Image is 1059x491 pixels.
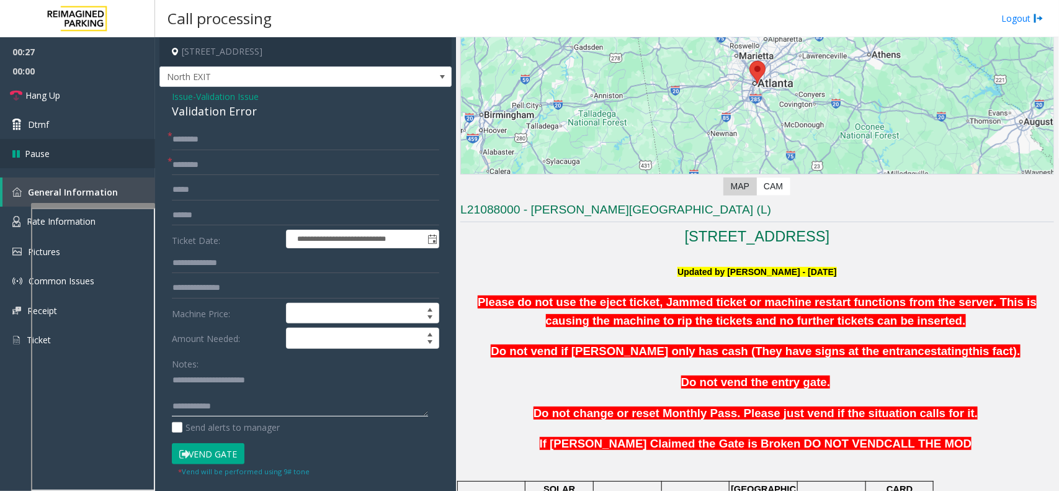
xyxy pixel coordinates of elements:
[969,345,1014,358] span: this fact
[28,118,49,131] span: Dtmf
[172,103,439,120] div: Validation Error
[540,437,885,450] span: If [PERSON_NAME] Claimed the Gate is Broken DO NOT VEND
[172,90,193,103] span: Issue
[27,305,57,317] span: Receipt
[478,295,1037,327] b: Please do not use the eject ticket, Jammed ticket or machine restart functions from the server. T...
[723,178,757,196] label: Map
[756,178,790,196] label: CAM
[685,228,830,245] a: [STREET_ADDRESS]
[421,338,439,348] span: Decrease value
[12,276,22,286] img: 'icon'
[28,186,118,198] span: General Information
[1001,12,1043,25] a: Logout
[12,216,20,227] img: 'icon'
[172,421,280,434] label: Send alerts to manager
[931,345,969,358] span: stating
[460,202,1054,222] h3: L21088000 - [PERSON_NAME][GEOGRAPHIC_DATA] (L)
[28,246,60,258] span: Pictures
[27,334,51,346] span: Ticket
[160,67,393,87] span: North EXIT
[12,187,22,197] img: 'icon'
[27,215,96,227] span: Rate Information
[169,230,283,248] label: Ticket Date:
[677,267,836,277] font: Updated by [PERSON_NAME] - [DATE]
[172,443,244,464] button: Vend Gate
[169,303,283,324] label: Machine Price:
[29,275,94,287] span: Common Issues
[1013,345,1020,358] span: ).
[193,91,259,102] span: -
[12,307,21,315] img: 'icon'
[425,230,439,248] span: Toggle popup
[172,353,199,371] label: Notes:
[534,407,978,420] span: Do not change or reset Monthly Pass. Please just vend if the situation calls for it.
[25,89,60,102] span: Hang Up
[161,3,278,34] h3: Call processing
[178,467,310,476] small: Vend will be performed using 9# tone
[1034,12,1043,25] img: logout
[2,178,155,207] a: General Information
[12,335,20,346] img: 'icon'
[491,345,931,358] span: Do not vend if [PERSON_NAME] only has cash (They have signs at the entrance
[749,61,766,84] div: 780 Memorial Drive Southeast, Atlanta, GA
[421,304,439,313] span: Increase value
[169,328,283,349] label: Amount Needed:
[12,248,22,256] img: 'icon'
[884,437,972,450] span: CALL THE MOD
[681,376,830,389] span: Do not vend the entry gate.
[25,147,50,160] span: Pause
[196,90,259,103] span: Validation Issue
[421,313,439,323] span: Decrease value
[421,328,439,338] span: Increase value
[159,37,452,66] h4: [STREET_ADDRESS]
